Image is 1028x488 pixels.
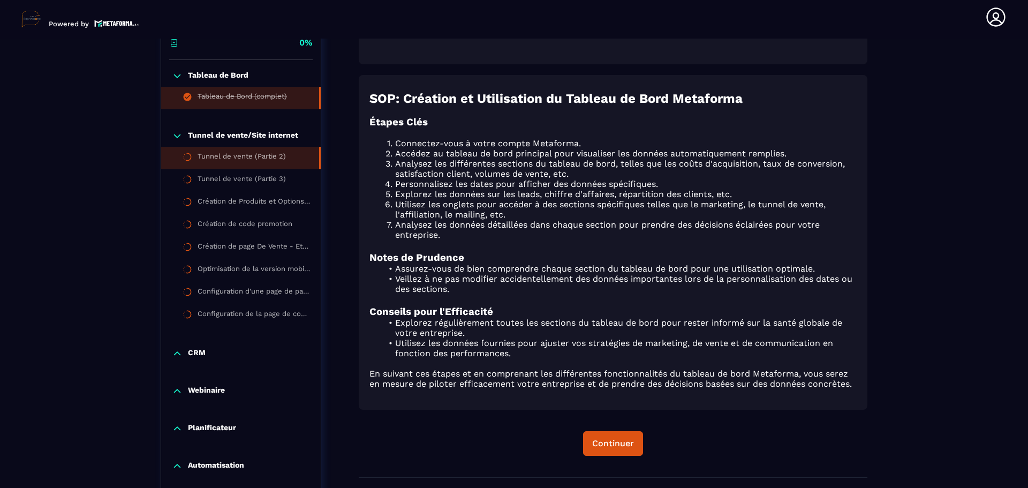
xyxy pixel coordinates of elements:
strong: Conseils pour l'Efficacité [369,306,493,318]
li: Personnalisez les dates pour afficher des données spécifiques. [382,179,857,189]
img: logo-branding [21,11,41,28]
img: logo [94,19,139,28]
li: Utilisez les onglets pour accéder à des sections spécifiques telles que le marketing, le tunnel d... [382,199,857,220]
li: Explorez les données sur les leads, chiffre d'affaires, répartition des clients, etc. [382,189,857,199]
div: Continuer [592,438,634,449]
p: Tableau de Bord [188,71,248,81]
p: Powered by [49,20,89,28]
p: En suivant ces étapes et en comprenant les différentes fonctionnalités du tableau de bord Metafor... [369,369,857,389]
div: Optimisation de la version mobile [198,265,310,276]
div: Création de code promotion [198,220,292,231]
li: Utilisez les données fournies pour ajuster vos stratégies de marketing, de vente et de communicat... [382,338,857,358]
div: Configuration d'une page de paiement sur Metaforma [198,287,310,299]
p: Automatisation [188,461,244,471]
li: Connectez-vous à votre compte Metaforma. [382,138,857,148]
li: Assurez-vous de bien comprendre chaque section du tableau de bord pour une utilisation optimale. [382,264,857,274]
div: Tableau de Bord (complet) [198,92,287,104]
strong: Notes de Prudence [369,252,464,264]
div: Tunnel de vente (Partie 2) [198,152,286,164]
strong: Étapes Clés [369,116,428,128]
p: CRM [188,348,206,359]
button: Continuer [583,431,643,456]
li: Veillez à ne pas modifier accidentellement des données importantes lors de la personnalisation de... [382,274,857,294]
p: Webinaire [188,386,225,396]
p: Planificateur [188,423,236,434]
div: Configuration de la page de confirmation d'achat [198,310,310,321]
li: Analysez les différentes sections du tableau de bord, telles que les coûts d'acquisition, taux de... [382,159,857,179]
p: 0% [299,37,313,49]
li: Explorez régulièrement toutes les sections du tableau de bord pour rester informé sur la santé gl... [382,318,857,338]
strong: SOP: Création et Utilisation du Tableau de Bord Metaforma [369,91,743,106]
li: Accédez au tableau de bord principal pour visualiser les données automatiquement remplies. [382,148,857,159]
div: Tunnel de vente (Partie 3) [198,175,286,186]
div: Création de page De Vente - Etude de cas [198,242,310,254]
div: Création de Produits et Options de Paiement 🛒 [198,197,310,209]
li: Analysez les données détaillées dans chaque section pour prendre des décisions éclairées pour vot... [382,220,857,240]
p: Tunnel de vente/Site internet [188,131,298,141]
